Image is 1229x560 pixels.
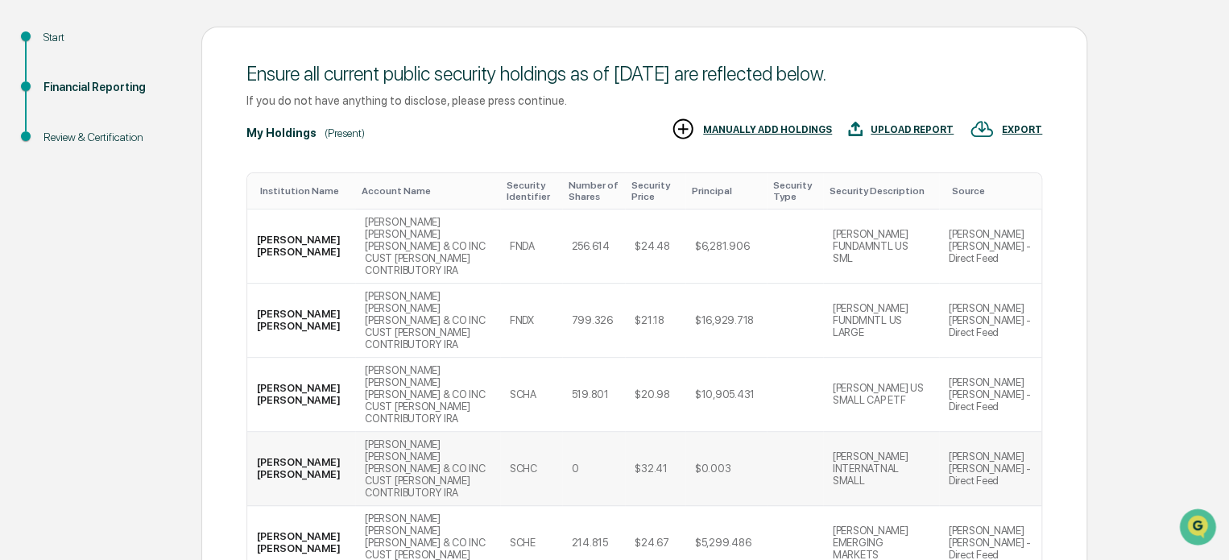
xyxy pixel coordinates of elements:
td: [PERSON_NAME] [PERSON_NAME] [247,432,355,506]
span: Preclearance [32,203,104,219]
td: $10,905.431 [685,358,767,432]
td: SCHC [500,432,562,506]
td: 799.326 [562,284,626,358]
td: [PERSON_NAME] [PERSON_NAME] [PERSON_NAME] & CO INC CUST [PERSON_NAME] CONTRIBUTORY IRA [355,358,500,432]
td: [PERSON_NAME] [PERSON_NAME] - Direct Feed [939,358,1041,432]
div: Start [43,29,176,46]
div: Toggle SortBy [773,180,817,202]
div: MANUALLY ADD HOLDINGS [703,124,832,135]
div: Financial Reporting [43,79,176,96]
div: Start new chat [55,123,264,139]
span: Attestations [133,203,200,219]
td: $32.41 [625,432,685,506]
div: EXPORT [1002,124,1042,135]
div: Toggle SortBy [362,185,494,197]
iframe: Open customer support [1177,507,1221,550]
div: If you do not have anything to disclose, please press continue. [246,93,1042,107]
div: Toggle SortBy [631,180,679,202]
td: FNDA [500,209,562,284]
td: 0 [562,432,626,506]
a: 🗄️Attestations [110,197,206,226]
img: UPLOAD REPORT [848,117,863,141]
td: $0.003 [685,432,767,506]
td: [PERSON_NAME] [PERSON_NAME] [PERSON_NAME] & CO INC CUST [PERSON_NAME] CONTRIBUTORY IRA [355,209,500,284]
button: Start new chat [274,128,293,147]
div: My Holdings [246,127,317,139]
div: 🔎 [16,235,29,248]
td: [PERSON_NAME] [PERSON_NAME] - Direct Feed [939,284,1041,358]
div: 🖐️ [16,205,29,218]
div: (Present) [325,127,365,139]
span: Pylon [160,273,195,285]
td: $24.48 [625,209,685,284]
a: 🔎Data Lookup [10,227,108,256]
td: [PERSON_NAME] INTERNATNAL SMALL [823,432,939,506]
td: [PERSON_NAME] FUNDMNTL US LARGE [823,284,939,358]
a: 🖐️Preclearance [10,197,110,226]
td: [PERSON_NAME] FUNDAMNTL US SML [823,209,939,284]
img: EXPORT [970,117,994,141]
div: Ensure all current public security holdings as of [DATE] are reflected below. [246,62,1042,85]
span: Data Lookup [32,234,101,250]
td: 256.614 [562,209,626,284]
img: MANUALLY ADD HOLDINGS [671,117,695,141]
div: Review & Certification [43,129,176,146]
div: UPLOAD REPORT [871,124,954,135]
div: Toggle SortBy [260,185,349,197]
td: $21.18 [625,284,685,358]
td: FNDX [500,284,562,358]
td: [PERSON_NAME] [PERSON_NAME] [PERSON_NAME] & CO INC CUST [PERSON_NAME] CONTRIBUTORY IRA [355,284,500,358]
div: We're available if you need us! [55,139,204,152]
td: [PERSON_NAME] [PERSON_NAME] [PERSON_NAME] & CO INC CUST [PERSON_NAME] CONTRIBUTORY IRA [355,432,500,506]
div: Toggle SortBy [569,180,619,202]
td: [PERSON_NAME] [PERSON_NAME] - Direct Feed [939,209,1041,284]
td: [PERSON_NAME] [PERSON_NAME] [247,358,355,432]
td: [PERSON_NAME] [PERSON_NAME] - Direct Feed [939,432,1041,506]
td: $16,929.718 [685,284,767,358]
td: SCHA [500,358,562,432]
a: Powered byPylon [114,272,195,285]
div: Toggle SortBy [830,185,933,197]
td: [PERSON_NAME] US SMALL CAP ETF [823,358,939,432]
img: 1746055101610-c473b297-6a78-478c-a979-82029cc54cd1 [16,123,45,152]
p: How can we help? [16,34,293,60]
div: Toggle SortBy [507,180,556,202]
td: $6,281.906 [685,209,767,284]
div: 🗄️ [117,205,130,218]
div: Toggle SortBy [952,185,1035,197]
div: Toggle SortBy [692,185,760,197]
td: [PERSON_NAME] [PERSON_NAME] [247,284,355,358]
td: $20.98 [625,358,685,432]
td: [PERSON_NAME] [PERSON_NAME] [247,209,355,284]
td: 519.801 [562,358,626,432]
